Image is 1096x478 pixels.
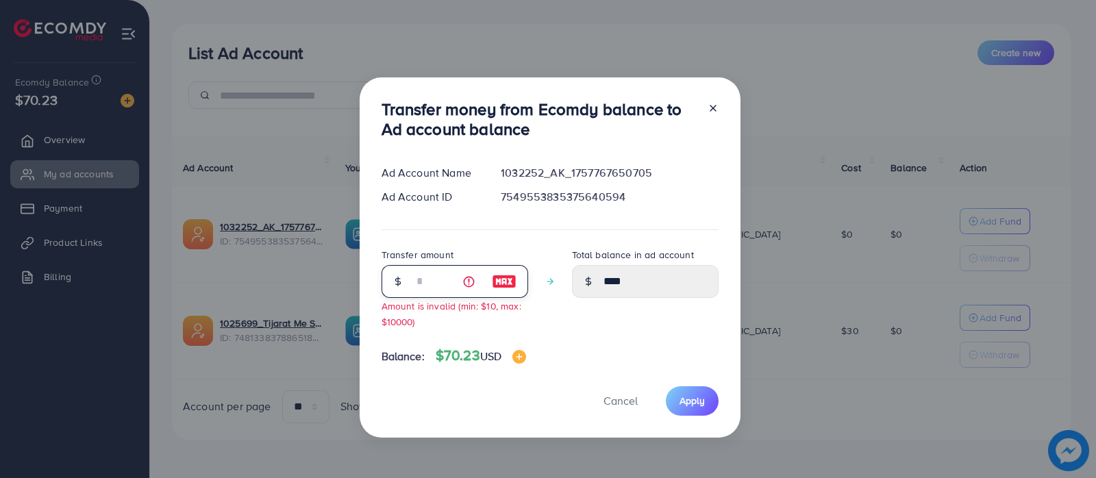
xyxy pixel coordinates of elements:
div: Ad Account Name [371,165,490,181]
div: 7549553835375640594 [490,189,729,205]
button: Cancel [586,386,655,416]
div: 1032252_AK_1757767650705 [490,165,729,181]
img: image [492,273,516,290]
span: Cancel [603,393,638,408]
h4: $70.23 [436,347,526,364]
span: Apply [680,394,705,407]
span: USD [480,349,501,364]
label: Total balance in ad account [572,248,694,262]
h3: Transfer money from Ecomdy balance to Ad account balance [382,99,697,139]
button: Apply [666,386,719,416]
img: image [512,350,526,364]
label: Transfer amount [382,248,453,262]
div: Ad Account ID [371,189,490,205]
small: Amount is invalid (min: $10, max: $10000) [382,299,521,328]
span: Balance: [382,349,425,364]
